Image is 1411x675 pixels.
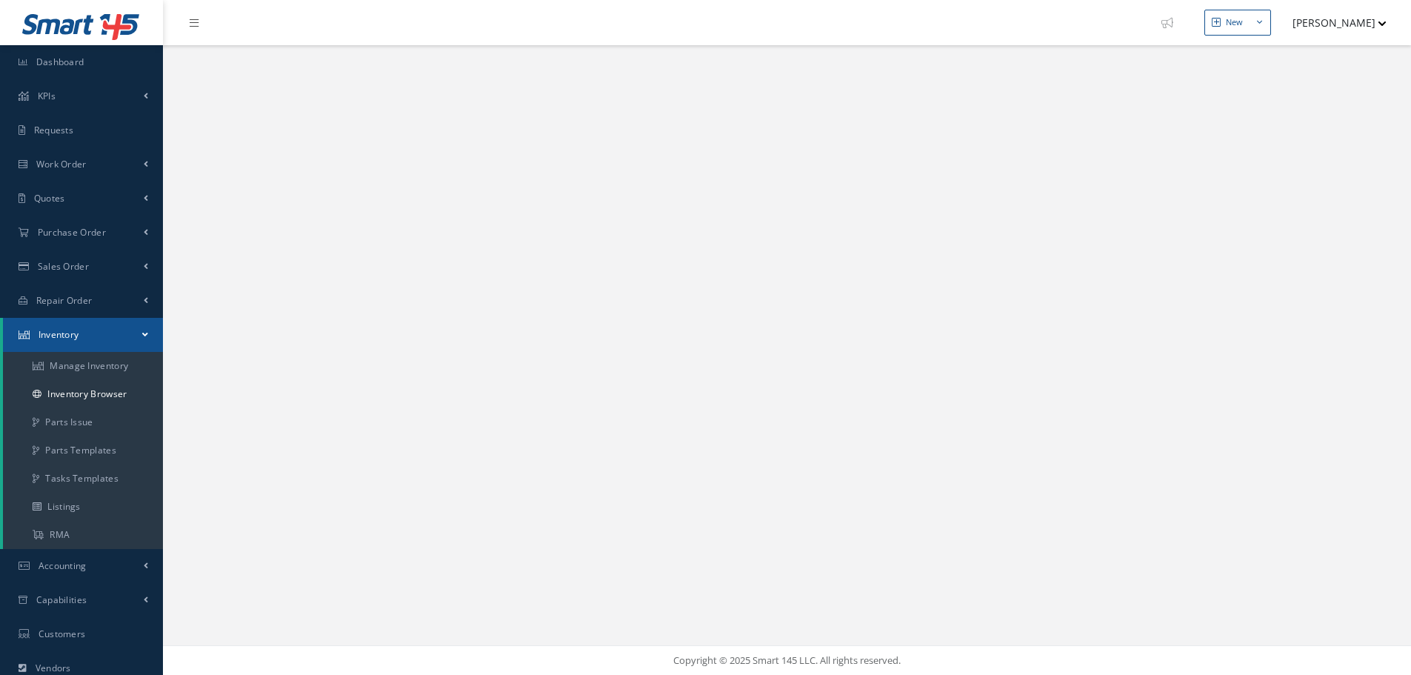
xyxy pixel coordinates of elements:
div: Copyright © 2025 Smart 145 LLC. All rights reserved. [178,654,1396,668]
a: Listings [3,493,163,521]
a: RMA [3,521,163,549]
span: Sales Order [38,260,89,273]
div: New [1226,16,1243,29]
span: Accounting [39,559,87,572]
span: KPIs [38,90,56,102]
span: Customers [39,628,86,640]
a: Manage Inventory [3,352,163,380]
span: Requests [34,124,73,136]
span: Quotes [34,192,65,205]
a: Tasks Templates [3,465,163,493]
span: Dashboard [36,56,84,68]
a: Inventory Browser [3,380,163,408]
a: Parts Templates [3,436,163,465]
span: Work Order [36,158,87,170]
span: Repair Order [36,294,93,307]
a: Parts Issue [3,408,163,436]
a: Inventory [3,318,163,352]
span: Purchase Order [38,226,106,239]
span: Inventory [39,328,79,341]
span: Vendors [36,662,71,674]
button: New [1204,10,1271,36]
span: Capabilities [36,593,87,606]
button: [PERSON_NAME] [1278,8,1387,37]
